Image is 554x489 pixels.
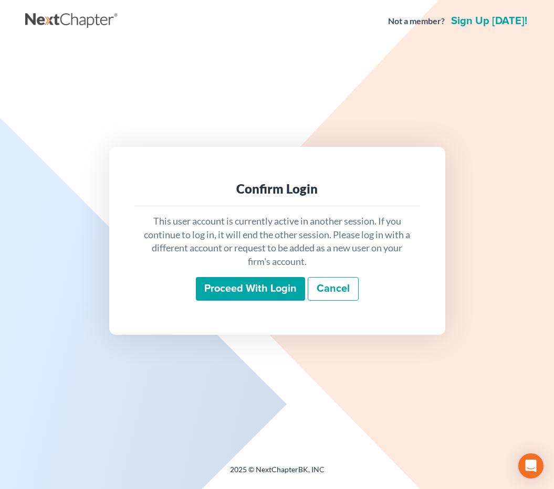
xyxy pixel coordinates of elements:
[25,464,529,483] div: 2025 © NextChapterBK, INC
[449,16,529,26] a: Sign up [DATE]!
[196,277,305,301] input: Proceed with login
[308,277,359,301] a: Cancel
[143,215,412,269] p: This user account is currently active in another session. If you continue to log in, it will end ...
[388,15,445,27] strong: Not a member?
[518,453,543,479] div: Open Intercom Messenger
[143,180,412,197] div: Confirm Login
